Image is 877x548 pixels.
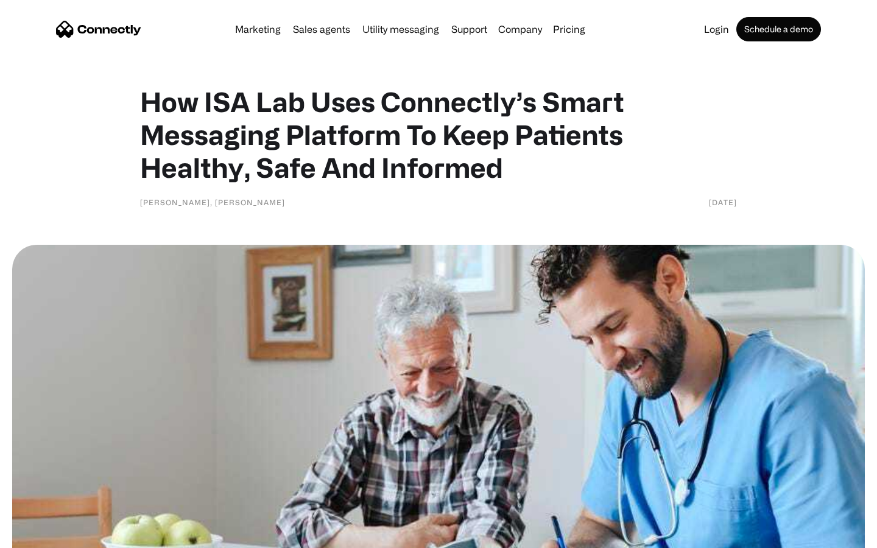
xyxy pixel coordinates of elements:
[709,196,737,208] div: [DATE]
[446,24,492,34] a: Support
[736,17,821,41] a: Schedule a demo
[24,527,73,544] ul: Language list
[498,21,542,38] div: Company
[56,20,141,38] a: home
[495,21,546,38] div: Company
[548,24,590,34] a: Pricing
[140,196,285,208] div: [PERSON_NAME], [PERSON_NAME]
[140,85,737,184] h1: How ISA Lab Uses Connectly’s Smart Messaging Platform To Keep Patients Healthy, Safe And Informed
[230,24,286,34] a: Marketing
[12,527,73,544] aside: Language selected: English
[699,24,734,34] a: Login
[357,24,444,34] a: Utility messaging
[288,24,355,34] a: Sales agents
